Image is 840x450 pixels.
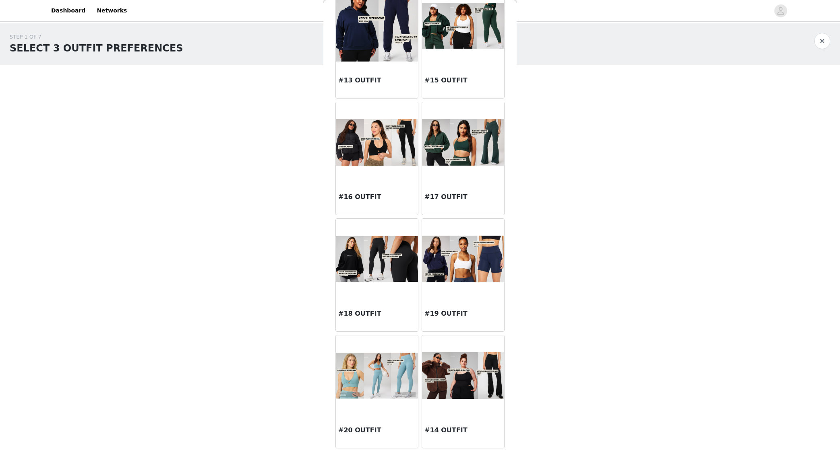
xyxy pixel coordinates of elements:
[10,33,183,41] div: STEP 1 OF 7
[10,41,183,55] h1: SELECT 3 OUTFIT PREFERENCES
[424,425,502,435] h3: #14 OUTFIT
[46,2,90,20] a: Dashboard
[422,3,504,49] img: #15 OUTFIT
[424,76,502,85] h3: #15 OUTFIT
[336,119,418,166] img: #16 OUTFIT
[424,192,502,202] h3: #17 OUTFIT
[424,309,502,318] h3: #19 OUTFIT
[422,236,504,282] img: #19 OUTFIT
[338,309,416,318] h3: #18 OUTFIT
[338,425,416,435] h3: #20 OUTFIT
[777,4,784,17] div: avatar
[338,192,416,202] h3: #16 OUTFIT
[92,2,132,20] a: Networks
[338,76,416,85] h3: #13 OUTFIT
[336,353,418,399] img: #20 OUTFIT
[422,119,504,165] img: #17 OUTFIT
[336,236,418,282] img: #18 OUTFIT
[422,352,504,399] img: #14 OUTFIT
